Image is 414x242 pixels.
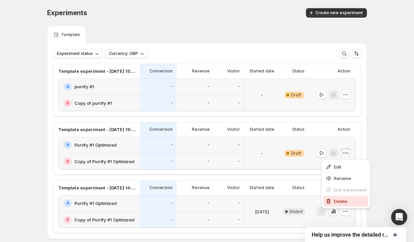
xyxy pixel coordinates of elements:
span: Experiment status [57,51,93,56]
p: - [238,100,240,106]
p: - [238,84,240,89]
p: Template experiment - [DATE] 15:46:02 [58,68,136,74]
p: Template [61,32,80,37]
h2: A [66,201,69,206]
div: Open Intercom Messenger [391,209,407,225]
h2: B [66,159,69,164]
button: Delete [323,196,369,207]
button: Sort the results [352,49,361,58]
p: [DATE] [255,208,269,215]
span: Create new experiment [315,10,363,16]
span: Help us improve the detailed report for A/B campaigns [312,232,391,238]
p: - [238,201,240,206]
p: Started date [249,68,274,74]
p: - [261,150,263,157]
button: Currency: GBP [105,49,147,58]
p: - [171,142,173,148]
span: Edit [334,164,341,170]
p: Status [292,185,305,190]
h2: A [66,84,69,89]
span: Ended [290,209,303,214]
p: Action [338,68,350,74]
p: - [208,84,210,89]
button: Show survey - Help us improve the detailed report for A/B campaigns [312,231,399,239]
p: Action [338,127,350,132]
h2: Copy of Purrify #1 Optimized [74,216,134,223]
h2: purrify #1 [74,83,94,90]
button: Rename [323,173,369,184]
p: Visitor [227,127,240,132]
p: - [171,100,173,106]
p: - [238,159,240,164]
p: - [208,100,210,106]
span: Rename [334,176,351,181]
button: Edit [323,161,369,172]
p: Revenue [192,185,210,190]
p: - [171,201,173,206]
p: Visitor [227,185,240,190]
button: Create new experiment [306,8,367,18]
h2: Copy of purrify #1 [74,100,112,107]
p: Template experiment - [DATE] 19:27:48 [58,126,136,133]
p: - [208,159,210,164]
button: Experiment status [53,49,102,58]
h2: B [66,217,69,222]
span: Draft [291,92,301,98]
p: - [261,92,263,98]
p: - [208,142,210,148]
p: Visitor [227,68,240,74]
p: - [171,159,173,164]
p: - [208,201,210,206]
span: Experiments [47,9,87,17]
h2: B [66,100,69,106]
p: Revenue [192,127,210,132]
p: - [238,142,240,148]
p: Conversion [149,185,173,190]
p: Started date [249,185,274,190]
p: Revenue [192,68,210,74]
p: - [171,84,173,89]
p: - [238,217,240,222]
p: Status [292,68,305,74]
p: Started date [249,127,274,132]
button: End experiment [323,184,369,195]
span: Currency: GBP [109,51,138,56]
h2: Purrify #1 Optimized [74,200,116,207]
p: - [208,217,210,222]
p: - [171,217,173,222]
h2: A [66,142,69,148]
span: End experiment [334,187,367,192]
p: Conversion [149,127,173,132]
p: Conversion [149,68,173,74]
span: Draft [291,151,301,156]
h2: Purrify #1 Optimized [74,142,116,148]
p: Status [292,127,305,132]
p: Template experiment - [DATE] 14:58:54 [58,184,136,191]
span: Delete [334,199,347,204]
h2: Copy of Purrify #1 Optimized [74,158,134,165]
